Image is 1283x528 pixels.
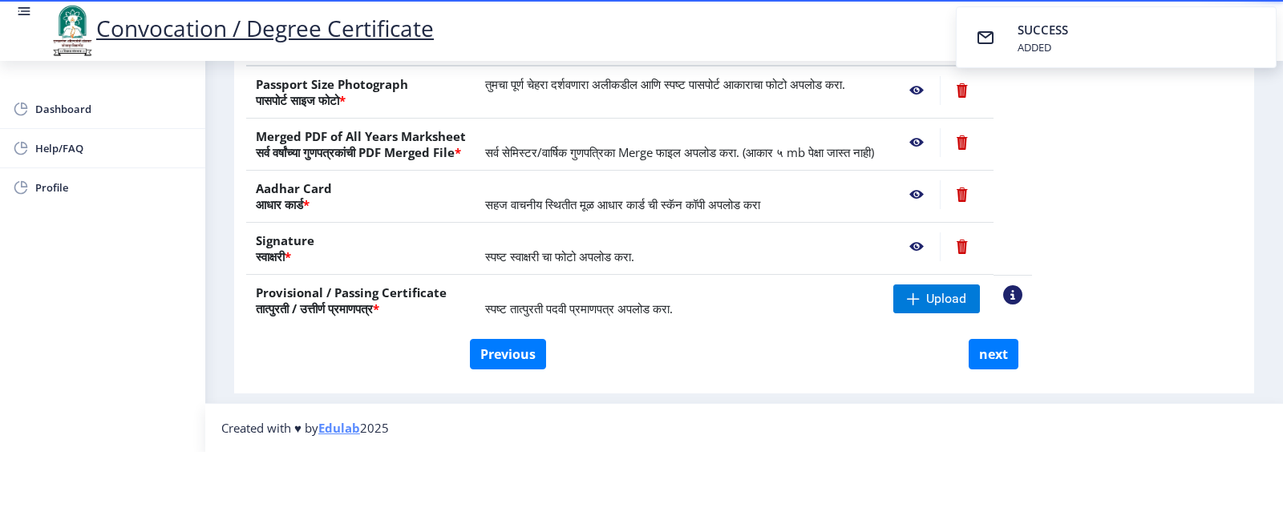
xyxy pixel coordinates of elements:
span: सर्व सेमिस्टर/वार्षिक गुणपत्रिका Merge फाइल अपलोड करा. (आकार ५ mb पेक्षा जास्त नाही) [485,144,874,160]
span: Upload [926,291,966,307]
span: Created with ♥ by 2025 [221,420,389,436]
th: Merged PDF of All Years Marksheet सर्व वर्षांच्या गुणपत्रकांची PDF Merged File [246,119,476,171]
button: next [969,339,1018,369]
nb-action: View File [893,128,940,157]
span: स्पष्ट स्वाक्षरी चा फोटो अपलोड करा. [485,248,634,264]
th: Passport Size Photograph पासपोर्ट साइज फोटो [246,66,476,119]
span: SUCCESS [1018,22,1068,38]
nb-action: Delete File [940,76,984,105]
a: Edulab [318,420,360,436]
a: Convocation / Degree Certificate [48,13,434,43]
nb-action: View File [893,180,940,209]
nb-action: Delete File [940,128,984,157]
td: तुमचा पूर्ण चेहरा दर्शवणारा अलीकडील आणि स्पष्ट पासपोर्ट आकाराचा फोटो अपलोड करा. [476,66,884,119]
nb-action: Delete File [940,232,984,261]
img: logo [48,3,96,58]
span: Help/FAQ [35,139,192,158]
nb-action: Delete File [940,180,984,209]
nb-action: View File [893,232,940,261]
nb-action: View File [893,76,940,105]
span: सहज वाचनीय स्थितीत मूळ आधार कार्ड ची स्कॅन कॉपी अपलोड करा [485,196,760,212]
span: Dashboard [35,99,192,119]
th: Provisional / Passing Certificate तात्पुरती / उत्तीर्ण प्रमाणपत्र [246,275,476,327]
span: Profile [35,178,192,197]
th: Aadhar Card आधार कार्ड [246,171,476,223]
div: ADDED [1018,40,1071,54]
button: Previous [470,339,546,369]
th: Signature स्वाक्षरी [246,223,476,275]
nb-action: View Sample PDC [1003,285,1022,304]
span: स्पष्ट तात्पुरती पदवी प्रमाणपत्र अपलोड करा. [485,300,673,316]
